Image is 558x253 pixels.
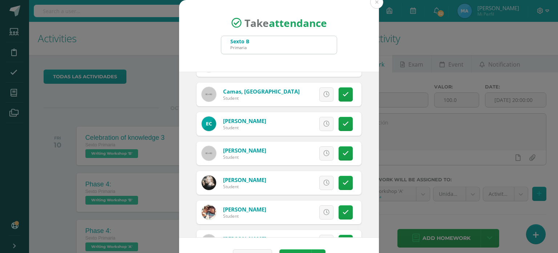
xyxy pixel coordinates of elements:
img: 4126ad7241e1a7297a7d425ab59d1640.png [202,205,216,220]
div: Sexto B [230,38,249,45]
div: Student [223,154,266,160]
img: 60x60 [202,234,216,249]
a: [PERSON_NAME] [223,206,266,213]
img: 60x60 [202,146,216,161]
div: Student [223,95,300,101]
a: [PERSON_NAME] [223,176,266,183]
div: Student [223,213,266,219]
div: Student [223,183,266,190]
a: [PERSON_NAME] [223,117,266,124]
input: Search for a grade or section here… [221,36,337,54]
div: Student [223,124,266,131]
strong: attendance [269,16,327,30]
img: 66de1a21be7db3f9fd329004925a19e1.png [202,116,216,131]
img: 60x60 [202,87,216,102]
a: [PERSON_NAME] [223,147,266,154]
a: [PERSON_NAME] [223,235,266,242]
span: Take [244,16,327,30]
img: 8b2a634b06239d8246efb7ae5fa5c4a2.png [202,175,216,190]
a: Camas, [GEOGRAPHIC_DATA] [223,88,300,95]
div: Primaria [230,45,249,50]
